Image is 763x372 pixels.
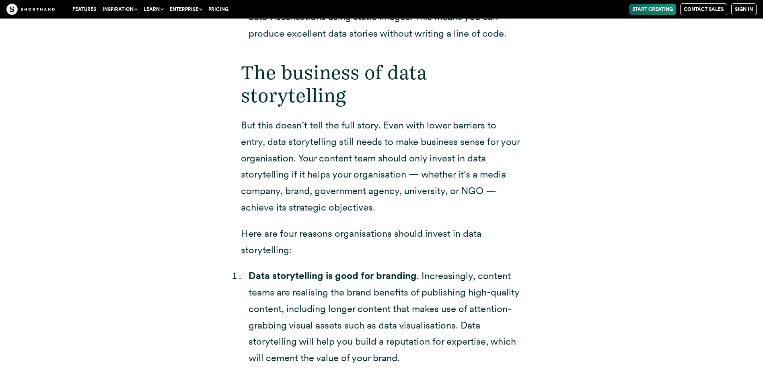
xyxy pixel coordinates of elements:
[629,4,676,15] a: Start Creating
[731,3,757,15] a: Sign in
[241,225,522,258] p: Here are four reasons organisations should invest in data storytelling:
[6,4,55,15] img: The Craft
[167,4,205,15] button: Enterprise
[205,4,232,15] a: Pricing
[249,270,417,281] strong: Data storytelling is good for branding
[69,4,99,15] a: Features
[241,117,522,216] p: But this doesn’t tell the full story. Even with lower barriers to entry, data storytelling still ...
[140,4,167,15] button: Learn
[680,3,727,15] a: Contact Sales
[241,61,522,107] h2: The business of data storytelling
[249,268,522,366] li: . Increasingly, content teams are realising the brand benefits of publishing high-quality content...
[99,4,140,15] button: Inspiration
